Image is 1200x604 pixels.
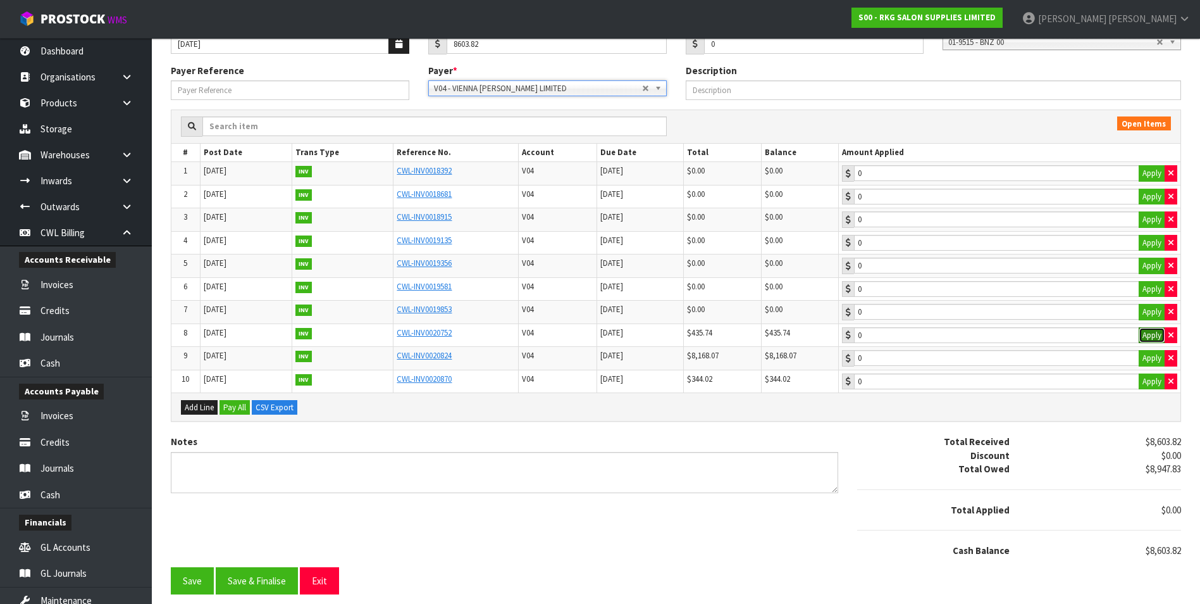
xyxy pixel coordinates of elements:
td: [DATE] [200,347,292,370]
input: Description [686,80,1182,100]
td: V04 [518,301,597,324]
td: [DATE] [200,277,292,301]
a: CWL-INV0020870 [397,374,452,384]
span: $0.00 [687,304,705,315]
input: Search item [202,116,667,136]
span: $0.00 [765,165,782,176]
button: Save [171,567,214,595]
td: [DATE] [200,370,292,393]
span: $0.00 [765,189,782,199]
button: Save & Finalise [216,567,298,595]
strong: INV [295,282,312,293]
td: [DATE] [597,185,684,208]
strong: INV [295,351,312,362]
td: [DATE] [200,185,292,208]
th: Account [518,144,597,162]
strong: INV [295,236,312,247]
strong: Discount [970,450,1010,462]
td: V04 [518,185,597,208]
span: $0.00 [687,211,705,222]
strong: S00 - RKG SALON SUPPLIES LIMITED [858,12,996,23]
img: cube-alt.png [19,11,35,27]
button: Apply [1139,374,1165,390]
td: [DATE] [597,162,684,186]
span: [PERSON_NAME] [1108,13,1177,25]
td: [DATE] [597,324,684,347]
a: CWL-INV0019135 [397,235,452,246]
button: Apply [1139,235,1165,251]
span: $0.00 [687,258,705,268]
th: # [171,144,200,162]
td: 9 [171,347,200,370]
td: [DATE] [200,208,292,232]
td: V04 [518,370,597,393]
td: 3 [171,208,200,232]
a: CWL-INV0019853 [397,304,452,315]
span: V04 - VIENNA [PERSON_NAME] LIMITED [434,81,642,96]
th: Post Date [200,144,292,162]
strong: INV [295,305,312,316]
a: CWL-INV0019581 [397,281,452,292]
th: Trans Type [292,144,393,162]
td: V04 [518,231,597,255]
button: Apply [1139,165,1165,182]
td: [DATE] [200,231,292,255]
span: $0.00 [687,165,705,176]
a: CWL-INV0018681 [397,189,452,199]
a: CWL-INV0018392 [397,165,452,176]
th: Amount Applied [839,144,1180,162]
td: 2 [171,185,200,208]
small: WMS [108,14,127,26]
input: Post Date [171,34,389,54]
span: $435.74 [687,327,712,338]
span: ProStock [40,11,105,27]
td: [DATE] [597,208,684,232]
td: V04 [518,324,597,347]
span: $0.00 [765,258,782,268]
label: Notes [171,435,197,448]
strong: INV [295,212,312,223]
button: Pay All [220,400,250,415]
button: Apply [1139,258,1165,274]
input: Amount Discounted [704,34,924,54]
button: Apply [1139,350,1165,367]
td: V04 [518,347,597,370]
strong: INV [295,166,312,177]
td: 10 [171,370,200,393]
td: [DATE] [597,370,684,393]
td: V04 [518,255,597,278]
strong: INV [295,328,312,339]
span: $8,603.82 [1146,544,1181,557]
td: [DATE] [597,277,684,301]
span: Open Items [1117,116,1171,130]
strong: Total Owed [958,463,1010,475]
span: Financials [19,515,71,531]
span: $0.00 [765,211,782,222]
strong: INV [295,258,312,270]
label: Description [686,64,737,77]
th: Total [684,144,762,162]
label: Payer [428,64,457,77]
button: Apply [1139,304,1165,320]
a: CWL-INV0019356 [397,258,452,268]
span: $8,168.07 [765,350,796,361]
span: $0.00 [765,304,782,315]
strong: Total Received [944,436,1010,448]
span: 01-9515 - BNZ 00 [948,35,1156,50]
td: 1 [171,162,200,186]
input: Payer Reference [171,80,409,100]
label: Payer Reference [171,64,244,77]
span: Accounts Receivable [19,252,116,268]
span: $0.00 [687,281,705,292]
td: V04 [518,277,597,301]
td: [DATE] [200,255,292,278]
span: $0.00 [765,235,782,246]
td: 7 [171,301,200,324]
td: [DATE] [200,324,292,347]
button: Apply [1139,327,1165,344]
td: 6 [171,277,200,301]
strong: INV [295,374,312,386]
strong: INV [295,189,312,201]
span: $0.00 [1161,504,1181,516]
button: CSV Export [252,400,297,415]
